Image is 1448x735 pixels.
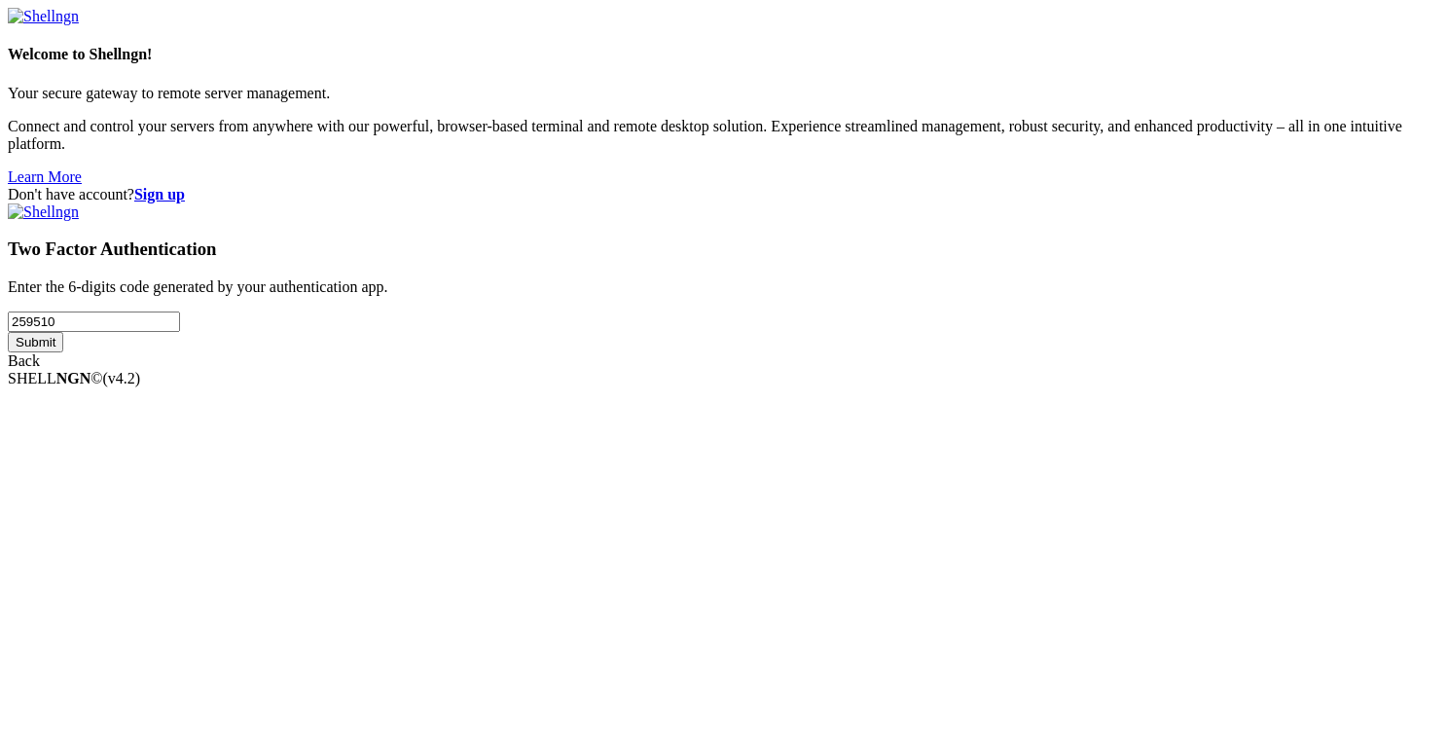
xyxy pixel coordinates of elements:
[8,203,79,221] img: Shellngn
[8,186,1440,203] div: Don't have account?
[8,278,1440,296] p: Enter the 6-digits code generated by your authentication app.
[8,332,63,352] input: Submit
[8,46,1440,63] h4: Welcome to Shellngn!
[8,8,79,25] img: Shellngn
[56,370,91,386] b: NGN
[103,370,141,386] span: 4.2.0
[134,186,185,202] a: Sign up
[8,168,82,185] a: Learn More
[8,352,40,369] a: Back
[8,85,1440,102] p: Your secure gateway to remote server management.
[8,239,1440,260] h3: Two Factor Authentication
[8,118,1440,153] p: Connect and control your servers from anywhere with our powerful, browser-based terminal and remo...
[8,370,140,386] span: SHELL ©
[8,312,180,332] input: Two factor code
